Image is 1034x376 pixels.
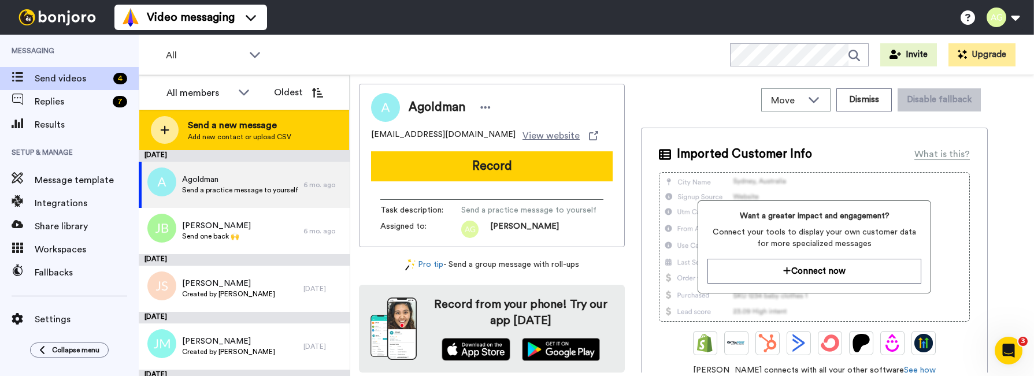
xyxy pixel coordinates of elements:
[113,96,127,107] div: 7
[852,334,870,352] img: Patreon
[303,180,344,189] div: 6 mo. ago
[14,9,101,25] img: bj-logo-header-white.svg
[898,88,981,111] button: Disable fallback
[490,221,559,238] span: [PERSON_NAME]
[370,297,417,360] img: download
[707,259,921,284] button: Connect now
[904,366,936,374] a: See how
[461,204,596,216] span: Send a practice message to yourself
[35,312,139,326] span: Settings
[139,312,350,323] div: [DATE]
[35,173,139,187] span: Message template
[790,334,808,352] img: ActiveCampaign
[707,226,921,250] span: Connect your tools to display your own customer data for more specialized messages
[914,334,933,352] img: GoHighLevel
[188,132,291,142] span: Add new contact or upload CSV
[821,334,839,352] img: ConvertKit
[371,129,516,143] span: [EMAIL_ADDRESS][DOMAIN_NAME]
[139,150,350,162] div: [DATE]
[182,232,251,241] span: Send one back 🙌
[359,259,625,271] div: - Send a group message with roll-ups
[405,259,443,271] a: Pro tip
[265,81,332,104] button: Oldest
[371,151,613,181] button: Record
[696,334,714,352] img: Shopify
[1018,337,1028,346] span: 3
[883,334,902,352] img: Drip
[35,95,108,109] span: Replies
[380,221,461,238] span: Assigned to:
[35,196,139,210] span: Integrations
[522,338,600,361] img: playstore
[35,118,139,132] span: Results
[428,296,613,329] h4: Record from your phone! Try our app [DATE]
[707,210,921,222] span: Want a greater impact and engagement?
[147,329,176,358] img: jm.png
[182,278,275,289] span: [PERSON_NAME]
[303,226,344,236] div: 6 mo. ago
[147,9,235,25] span: Video messaging
[995,337,1022,364] iframe: Intercom live chat
[303,342,344,351] div: [DATE]
[182,289,275,299] span: Created by [PERSON_NAME]
[35,72,109,85] span: Send videos
[166,86,232,100] div: All members
[30,343,109,358] button: Collapse menu
[139,254,350,266] div: [DATE]
[166,49,243,62] span: All
[442,338,510,361] img: appstore
[188,118,291,132] span: Send a new message
[727,334,746,352] img: Ontraport
[113,73,127,84] div: 4
[522,129,580,143] span: View website
[461,221,479,238] img: ag.png
[409,99,465,116] span: Agoldman
[771,94,802,107] span: Move
[758,334,777,352] img: Hubspot
[380,204,461,216] span: Task description :
[35,243,139,256] span: Workspaces
[836,88,892,111] button: Dismiss
[182,220,251,232] span: [PERSON_NAME]
[948,43,1016,66] button: Upgrade
[914,147,970,161] div: What is this?
[35,266,139,280] span: Fallbacks
[303,284,344,293] div: [DATE]
[182,185,298,195] span: Send a practice message to yourself
[522,129,598,143] a: View website
[677,146,812,163] span: Imported Customer Info
[147,271,176,300] img: js.png
[182,347,275,356] span: Created by [PERSON_NAME]
[880,43,937,66] button: Invite
[371,93,400,122] img: Image of Agoldman
[405,259,416,271] img: magic-wand.svg
[52,345,99,355] span: Collapse menu
[147,214,176,243] img: jb.png
[121,8,140,27] img: vm-color.svg
[182,336,275,347] span: [PERSON_NAME]
[659,364,970,376] span: [PERSON_NAME] connects with all your other software
[35,219,139,233] span: Share library
[147,167,176,196] img: a.png
[182,174,298,185] span: Agoldman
